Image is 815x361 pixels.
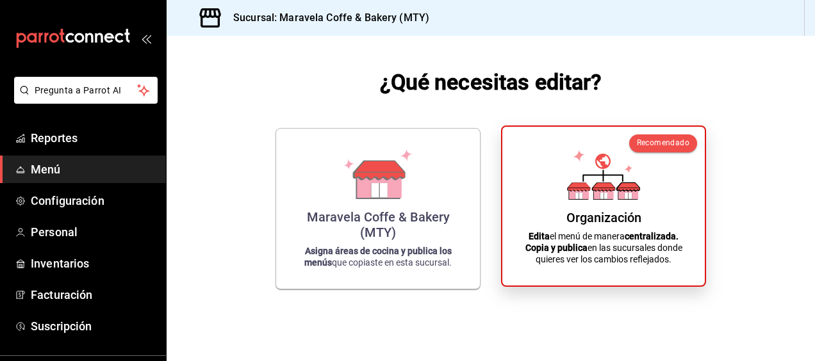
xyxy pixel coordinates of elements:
strong: Copia y publica [525,243,588,253]
span: Menú [31,161,156,178]
div: Organización [566,210,641,225]
span: Suscripción [31,317,156,335]
p: que copiaste en esta sucursal. [292,245,465,268]
h3: Sucursal: Maravela Coffe & Bakery (MTY) [223,10,429,26]
span: Configuración [31,192,156,209]
h1: ¿Qué necesitas editar? [380,67,602,97]
strong: centralizada. [625,231,679,241]
button: open_drawer_menu [141,33,151,44]
button: Pregunta a Parrot AI [14,77,158,104]
div: Maravela Coffe & Bakery (MTY) [292,209,465,240]
span: Pregunta a Parrot AI [35,84,138,97]
span: Reportes [31,129,156,147]
p: el menú de manera en las sucursales donde quieres ver los cambios reflejados. [518,230,689,265]
a: Pregunta a Parrot AI [9,93,158,106]
span: Inventarios [31,255,156,272]
span: Recomendado [637,138,689,147]
span: Facturación [31,286,156,303]
strong: Edita [529,231,550,241]
span: Personal [31,223,156,241]
strong: Asigna áreas de cocina y publica los menús [304,246,452,268]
